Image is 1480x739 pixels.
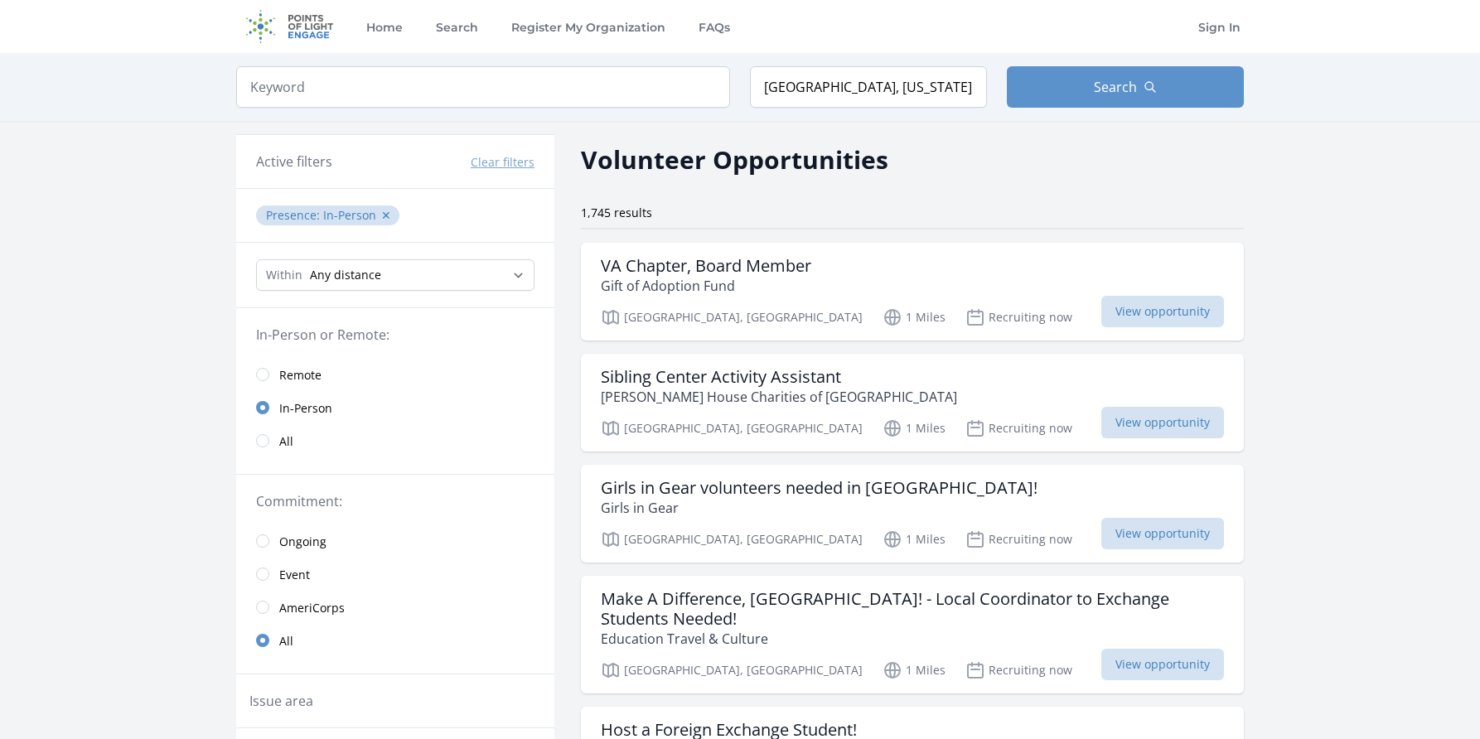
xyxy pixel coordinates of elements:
button: Search [1007,66,1244,108]
a: Ongoing [236,524,554,558]
p: 1 Miles [883,529,946,549]
span: In-Person [323,207,376,223]
p: Recruiting now [965,418,1072,438]
span: Ongoing [279,534,326,550]
span: View opportunity [1101,407,1224,438]
span: AmeriCorps [279,600,345,616]
p: [GEOGRAPHIC_DATA], [GEOGRAPHIC_DATA] [601,529,863,549]
h3: Girls in Gear volunteers needed in [GEOGRAPHIC_DATA]! [601,478,1037,498]
a: Remote [236,358,554,391]
span: View opportunity [1101,518,1224,549]
a: Make A Difference, [GEOGRAPHIC_DATA]! - Local Coordinator to Exchange Students Needed! Education ... [581,576,1244,693]
span: All [279,633,293,650]
span: 1,745 results [581,205,652,220]
input: Keyword [236,66,730,108]
a: AmeriCorps [236,591,554,624]
a: All [236,424,554,457]
span: All [279,433,293,450]
input: Location [750,66,987,108]
h3: VA Chapter, Board Member [601,256,811,276]
span: View opportunity [1101,296,1224,327]
p: 1 Miles [883,418,946,438]
span: Remote [279,367,322,384]
button: Clear filters [471,154,534,171]
span: Search [1094,77,1137,97]
h3: Sibling Center Activity Assistant [601,367,957,387]
legend: Commitment: [256,491,534,511]
p: [GEOGRAPHIC_DATA], [GEOGRAPHIC_DATA] [601,660,863,680]
p: Gift of Adoption Fund [601,276,811,296]
h2: Volunteer Opportunities [581,141,888,178]
select: Search Radius [256,259,534,291]
p: 1 Miles [883,660,946,680]
p: [GEOGRAPHIC_DATA], [GEOGRAPHIC_DATA] [601,418,863,438]
p: Girls in Gear [601,498,1037,518]
h3: Active filters [256,152,332,171]
p: Recruiting now [965,660,1072,680]
h3: Make A Difference, [GEOGRAPHIC_DATA]! - Local Coordinator to Exchange Students Needed! [601,589,1224,629]
p: Education Travel & Culture [601,629,1224,649]
a: In-Person [236,391,554,424]
button: ✕ [381,207,391,224]
a: Sibling Center Activity Assistant [PERSON_NAME] House Charities of [GEOGRAPHIC_DATA] [GEOGRAPHIC_... [581,354,1244,452]
p: Recruiting now [965,307,1072,327]
a: Girls in Gear volunteers needed in [GEOGRAPHIC_DATA]! Girls in Gear [GEOGRAPHIC_DATA], [GEOGRAPHI... [581,465,1244,563]
a: All [236,624,554,657]
p: 1 Miles [883,307,946,327]
legend: Issue area [249,691,313,711]
p: [PERSON_NAME] House Charities of [GEOGRAPHIC_DATA] [601,387,957,407]
span: In-Person [279,400,332,417]
span: View opportunity [1101,649,1224,680]
p: Recruiting now [965,529,1072,549]
p: [GEOGRAPHIC_DATA], [GEOGRAPHIC_DATA] [601,307,863,327]
span: Event [279,567,310,583]
a: VA Chapter, Board Member Gift of Adoption Fund [GEOGRAPHIC_DATA], [GEOGRAPHIC_DATA] 1 Miles Recru... [581,243,1244,341]
span: Presence : [266,207,323,223]
legend: In-Person or Remote: [256,325,534,345]
a: Event [236,558,554,591]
